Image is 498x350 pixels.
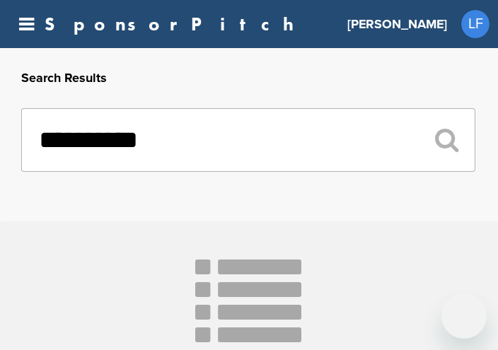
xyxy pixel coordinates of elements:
h2: Search Results [21,69,475,88]
iframe: Button to launch messaging window [441,293,487,339]
a: LF [461,10,490,38]
a: SponsorPitch [45,15,303,33]
a: [PERSON_NAME] [347,8,447,40]
h3: [PERSON_NAME] [347,14,447,34]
